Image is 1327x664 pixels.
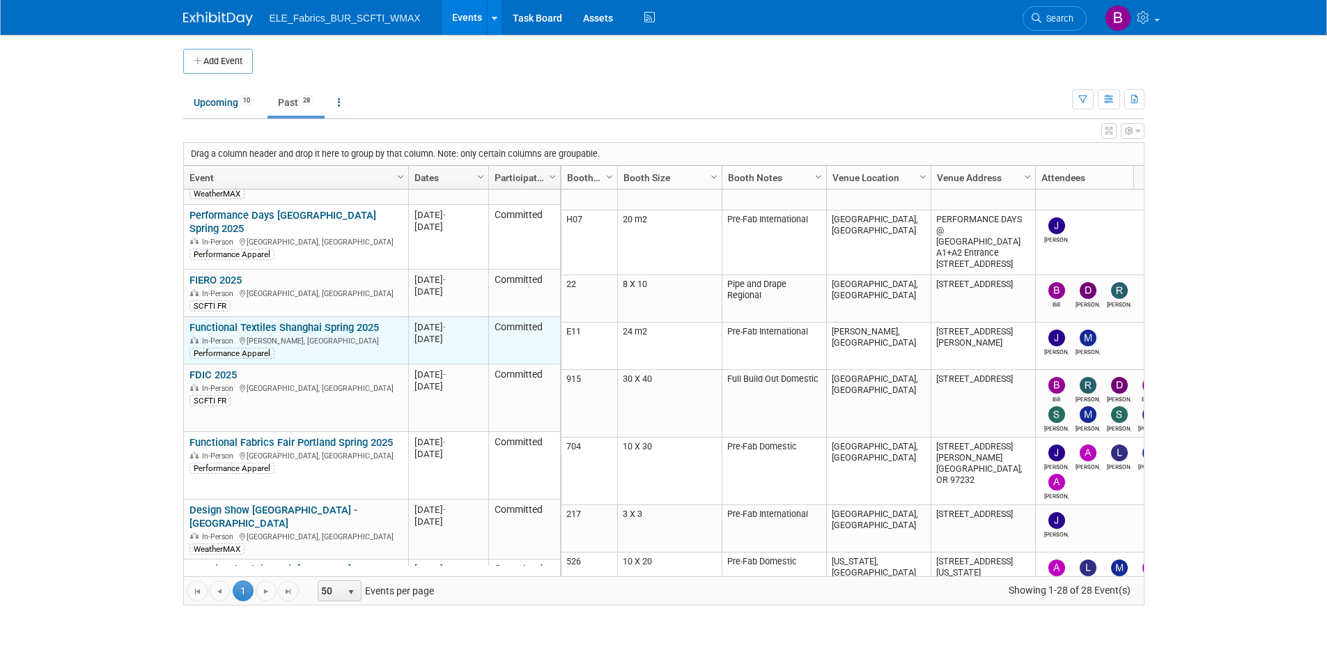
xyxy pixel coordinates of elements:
[1044,346,1069,355] div: Jamie Reid
[183,12,253,26] img: ExhibitDay
[189,449,402,461] div: [GEOGRAPHIC_DATA], [GEOGRAPHIC_DATA]
[283,586,294,597] span: Go to the last page
[395,171,406,183] span: Column Settings
[617,438,722,505] td: 10 X 30
[917,171,929,183] span: Column Settings
[604,171,615,183] span: Column Settings
[414,380,482,392] div: [DATE]
[1138,394,1163,403] div: Brystol Cheek
[443,210,446,220] span: -
[1041,166,1165,190] a: Attendees
[488,500,560,559] td: Committed
[1044,461,1069,470] div: Jamie Reid
[826,553,931,613] td: [US_STATE], [GEOGRAPHIC_DATA]
[1048,512,1065,529] img: John Pierce
[617,323,722,370] td: 24 m2
[414,333,482,345] div: [DATE]
[561,323,617,370] td: E11
[183,89,265,116] a: Upcoming10
[931,275,1035,323] td: [STREET_ADDRESS]
[826,275,931,323] td: [GEOGRAPHIC_DATA], [GEOGRAPHIC_DATA]
[414,369,482,380] div: [DATE]
[995,580,1143,600] span: Showing 1-28 of 28 Event(s)
[1048,282,1065,299] img: Bill Black
[189,274,242,286] a: FIERO 2025
[1023,6,1087,31] a: Search
[190,238,199,245] img: In-Person Event
[1076,423,1100,432] div: Mike Strader
[1048,445,1065,461] img: Jamie Reid
[1048,377,1065,394] img: Bill Black
[1044,529,1069,538] div: John Pierce
[414,209,482,221] div: [DATE]
[189,188,245,199] div: WeatherMAX
[722,370,826,438] td: Full Build Out Domestic
[267,89,325,116] a: Past28
[1111,559,1128,576] img: Morgan Price
[1080,330,1096,346] img: Mike Strader
[1076,394,1100,403] div: Richard Lawrence
[300,580,448,601] span: Events per page
[270,13,421,24] span: ELE_Fabrics_BUR_SCFTI_WMAX
[202,337,238,346] span: In-Person
[1048,217,1065,234] img: JUAN CARLOS GONZALEZ REYES
[189,209,376,235] a: Performance Days [GEOGRAPHIC_DATA] Spring 2025
[190,289,199,296] img: In-Person Event
[1076,299,1100,308] div: Danny Doyle
[190,337,199,343] img: In-Person Event
[813,171,824,183] span: Column Settings
[189,543,245,555] div: WeatherMAX
[931,210,1035,275] td: PERFORMANCE DAYS @ [GEOGRAPHIC_DATA] A1+A2 Entrance [STREET_ADDRESS]
[1080,377,1096,394] img: Richard Lawrence
[547,171,558,183] span: Column Settings
[1044,423,1069,432] div: Scott Furash
[190,532,199,539] img: In-Person Event
[214,586,225,597] span: Go to the previous page
[488,270,560,317] td: Committed
[190,451,199,458] img: In-Person Event
[937,166,1026,190] a: Venue Address
[1142,406,1159,423] img: Marta Domenech
[202,532,238,541] span: In-Person
[561,553,617,613] td: 526
[414,563,482,575] div: [DATE]
[443,564,446,574] span: -
[1080,282,1096,299] img: Danny Doyle
[1022,171,1033,183] span: Column Settings
[1138,461,1163,470] div: Morgan Price
[826,505,931,553] td: [GEOGRAPHIC_DATA], [GEOGRAPHIC_DATA]
[1107,299,1131,308] div: Richard Lawrence
[189,369,237,381] a: FDIC 2025
[488,559,560,620] td: Committed
[202,238,238,247] span: In-Person
[261,586,272,597] span: Go to the next page
[414,321,482,333] div: [DATE]
[1142,445,1159,461] img: Morgan Price
[722,553,826,613] td: Pre-Fab Domestic
[1111,445,1128,461] img: Lynne Richardson
[561,210,617,275] td: H07
[1048,559,1065,576] img: Amanda Frisbee
[189,463,274,474] div: Performance Apparel
[233,580,254,601] span: 1
[931,370,1035,438] td: [STREET_ADDRESS]
[826,370,931,438] td: [GEOGRAPHIC_DATA], [GEOGRAPHIC_DATA]
[722,210,826,275] td: Pre-Fab International
[623,166,713,190] a: Booth Size
[1138,423,1163,432] div: Marta Domenech
[722,438,826,505] td: Pre-Fab Domestic
[1076,346,1100,355] div: Mike Strader
[1111,406,1128,423] img: Sascha Mueller
[1044,394,1069,403] div: Bill Black
[495,166,551,190] a: Participation
[189,395,231,406] div: SCFTI FR
[414,166,479,190] a: Dates
[202,289,238,298] span: In-Person
[1020,166,1035,187] a: Column Settings
[189,530,402,542] div: [GEOGRAPHIC_DATA], [GEOGRAPHIC_DATA]
[1107,394,1131,403] div: Danny Doyle
[414,504,482,516] div: [DATE]
[1111,282,1128,299] img: Richard Lawrence
[728,166,817,190] a: Booth Notes
[189,287,402,299] div: [GEOGRAPHIC_DATA], [GEOGRAPHIC_DATA]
